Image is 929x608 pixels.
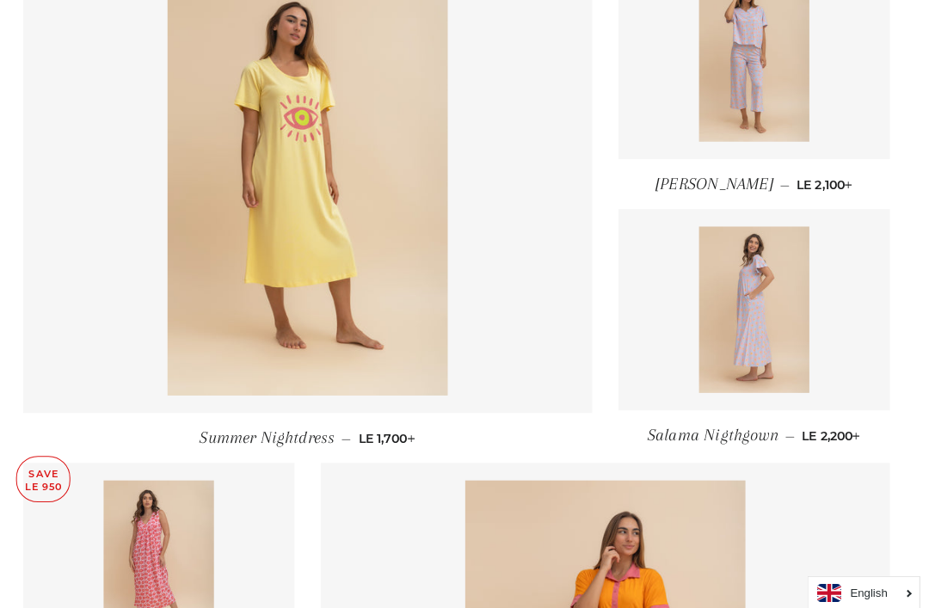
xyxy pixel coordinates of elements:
[652,418,780,437] span: Salama Nigthgown
[798,174,853,189] span: LE 2,100
[787,421,797,436] span: —
[39,406,598,455] a: Summer Nightdress — LE 1,700
[819,574,911,592] a: English
[368,423,424,439] span: LE 1,700
[782,174,791,189] span: —
[660,171,775,190] span: [PERSON_NAME]
[624,403,890,452] a: Salama Nigthgown — LE 2,200
[624,157,890,206] a: [PERSON_NAME] — LE 2,100
[33,449,84,493] p: Save LE 950
[352,423,361,439] span: —
[852,577,889,588] i: English
[803,421,861,436] span: LE 2,200
[212,421,345,439] span: Summer Nightdress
